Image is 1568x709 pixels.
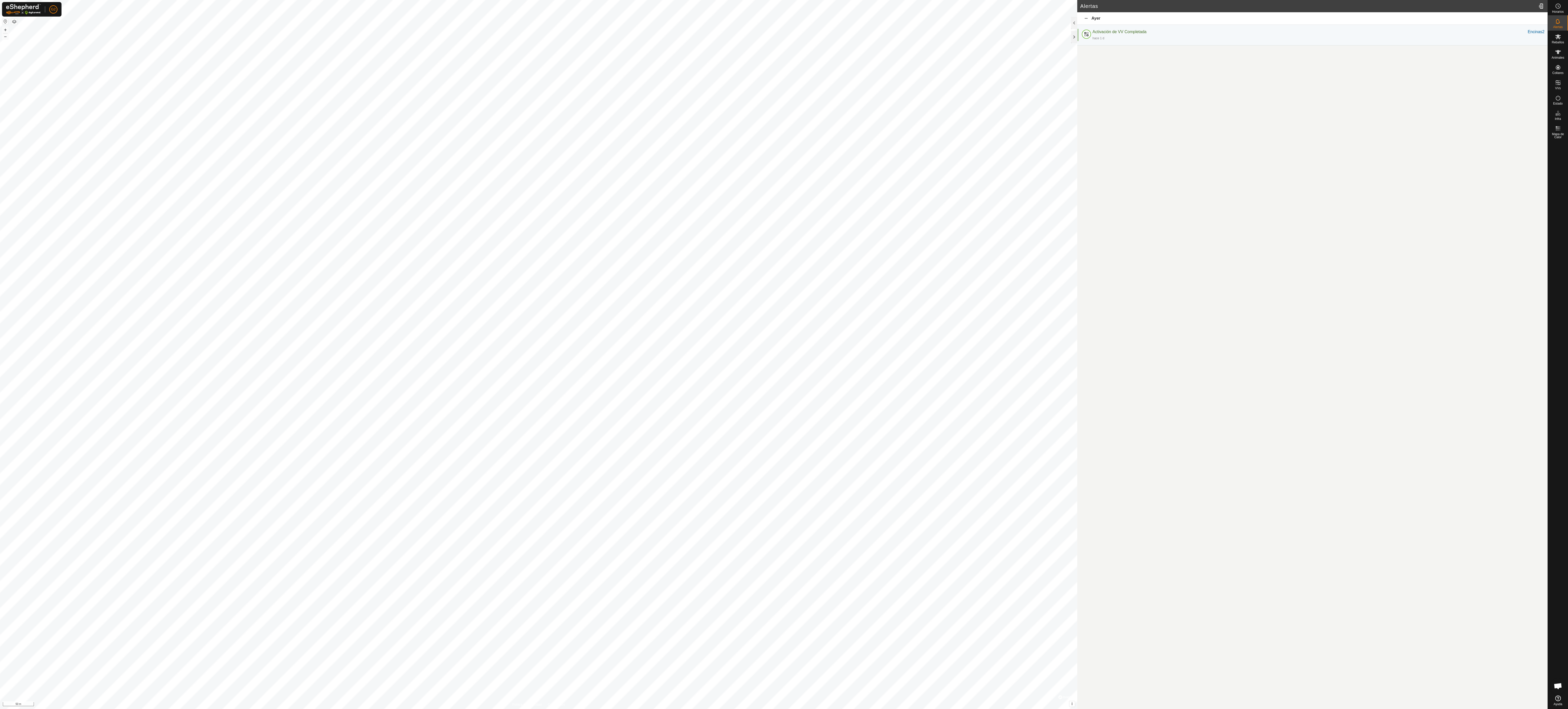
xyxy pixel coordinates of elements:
[1080,3,1537,9] h2: Alertas
[1552,10,1564,13] span: Horarios
[1552,56,1564,59] span: Animales
[1555,87,1561,90] span: VVs
[1072,702,1073,706] span: i
[6,4,41,15] img: Logo Gallagher
[1069,701,1075,707] button: i
[1552,41,1564,44] span: Rebaños
[1528,29,1545,35] div: Encinas2
[1553,102,1563,105] span: Estado
[51,7,56,12] span: G2
[2,18,8,24] button: Restablecer Mapa
[1552,71,1563,74] span: Collares
[1554,703,1562,706] span: Ayuda
[548,702,565,707] a: Contáctenos
[1550,678,1566,694] div: Chat abierto
[512,702,542,707] a: Política de Privacidad
[1555,117,1561,120] span: Infra
[1548,693,1568,708] a: Ayuda
[1553,26,1563,29] span: Alertas
[1077,12,1548,25] div: Ayer
[1093,36,1104,41] div: hace 1 d
[1093,30,1147,34] span: Activación de VV Completada
[11,19,17,25] button: Capas del Mapa
[2,33,8,40] button: –
[2,27,8,33] button: +
[1549,133,1567,139] span: Mapa de Calor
